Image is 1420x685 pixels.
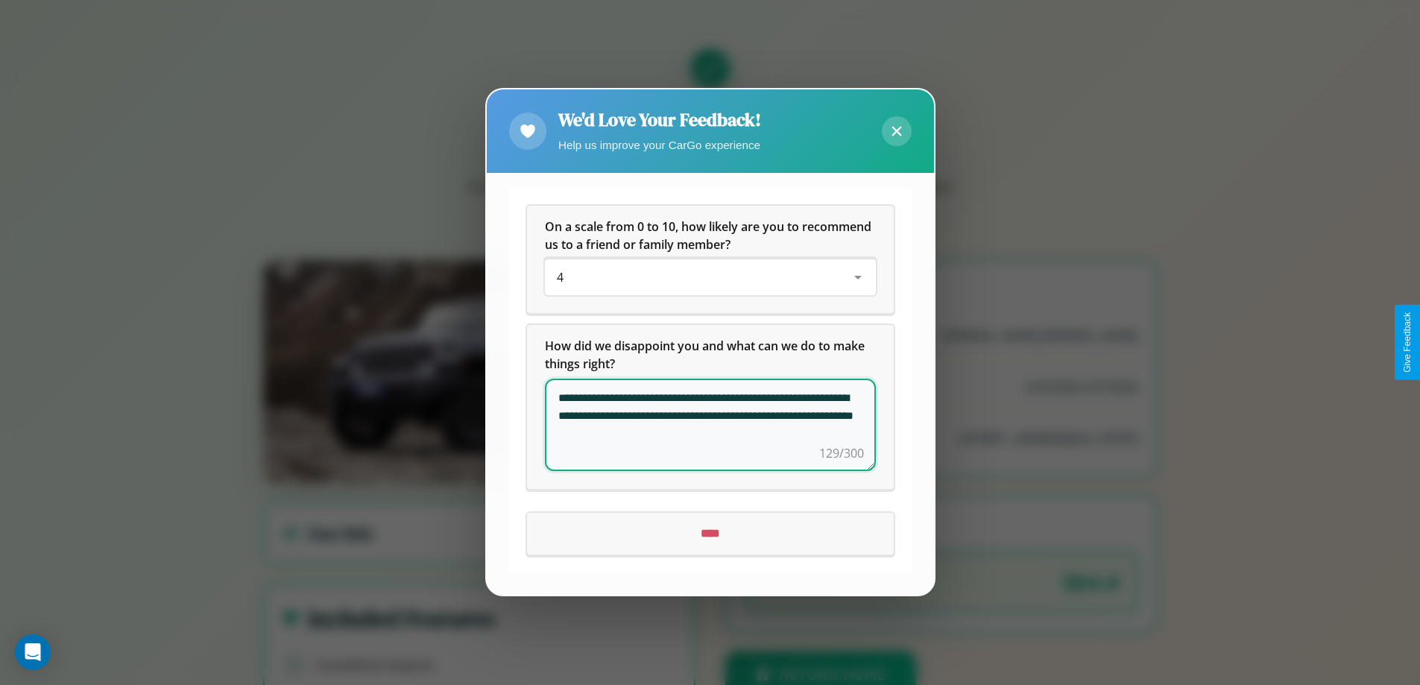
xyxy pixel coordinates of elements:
[545,338,868,373] span: How did we disappoint you and what can we do to make things right?
[15,634,51,670] div: Open Intercom Messenger
[557,270,564,286] span: 4
[545,218,876,254] h5: On a scale from 0 to 10, how likely are you to recommend us to a friend or family member?
[558,107,761,132] h2: We'd Love Your Feedback!
[545,219,874,253] span: On a scale from 0 to 10, how likely are you to recommend us to a friend or family member?
[545,260,876,296] div: On a scale from 0 to 10, how likely are you to recommend us to a friend or family member?
[1402,312,1413,373] div: Give Feedback
[527,206,894,314] div: On a scale from 0 to 10, how likely are you to recommend us to a friend or family member?
[819,445,864,463] div: 129/300
[558,135,761,155] p: Help us improve your CarGo experience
